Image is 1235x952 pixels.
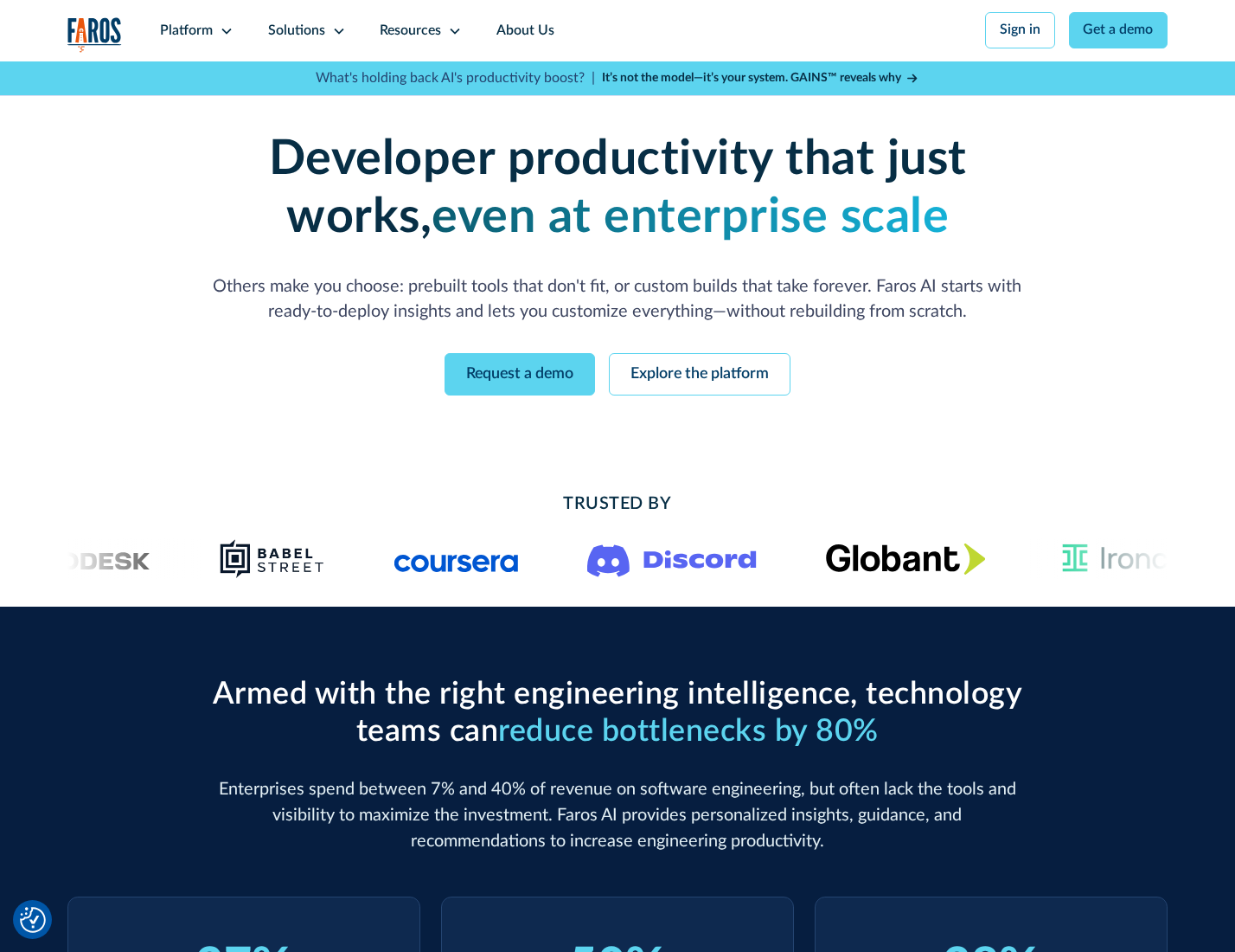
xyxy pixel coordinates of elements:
a: It’s not the model—it’s your system. GAINS™ reveals why [602,69,920,87]
h2: Armed with the right engineering intelligence, technology teams can [205,676,1030,750]
button: Cookie Settings [20,907,46,933]
div: Solutions [268,21,325,42]
a: home [67,17,123,53]
p: What's holding back AI's productivity boost? | [316,68,595,89]
a: Get a demo [1069,12,1168,48]
p: Others make you choose: prebuilt tools that don't fit, or custom builds that take forever. Faros ... [205,274,1030,326]
a: Explore the platform [609,353,790,396]
h2: Trusted By [205,492,1030,518]
strong: Developer productivity that just works, [269,135,967,241]
img: Revisit consent button [20,907,46,933]
img: Globant's logo [825,543,985,575]
p: Enterprises spend between 7% and 40% of revenue on software engineering, but often lack the tools... [205,777,1030,854]
div: Resources [380,21,441,42]
img: Logo of the analytics and reporting company Faros. [67,17,123,53]
img: Logo of the communication platform Discord. [587,541,757,577]
a: Sign in [985,12,1055,48]
div: Platform [160,21,213,42]
span: reduce bottlenecks by 80% [498,716,879,747]
a: Request a demo [445,353,595,396]
strong: even at enterprise scale [432,193,949,241]
strong: It’s not the model—it’s your system. GAINS™ reveals why [602,72,901,84]
img: Logo of the online learning platform Coursera. [394,545,518,573]
img: Babel Street logo png [219,538,324,580]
